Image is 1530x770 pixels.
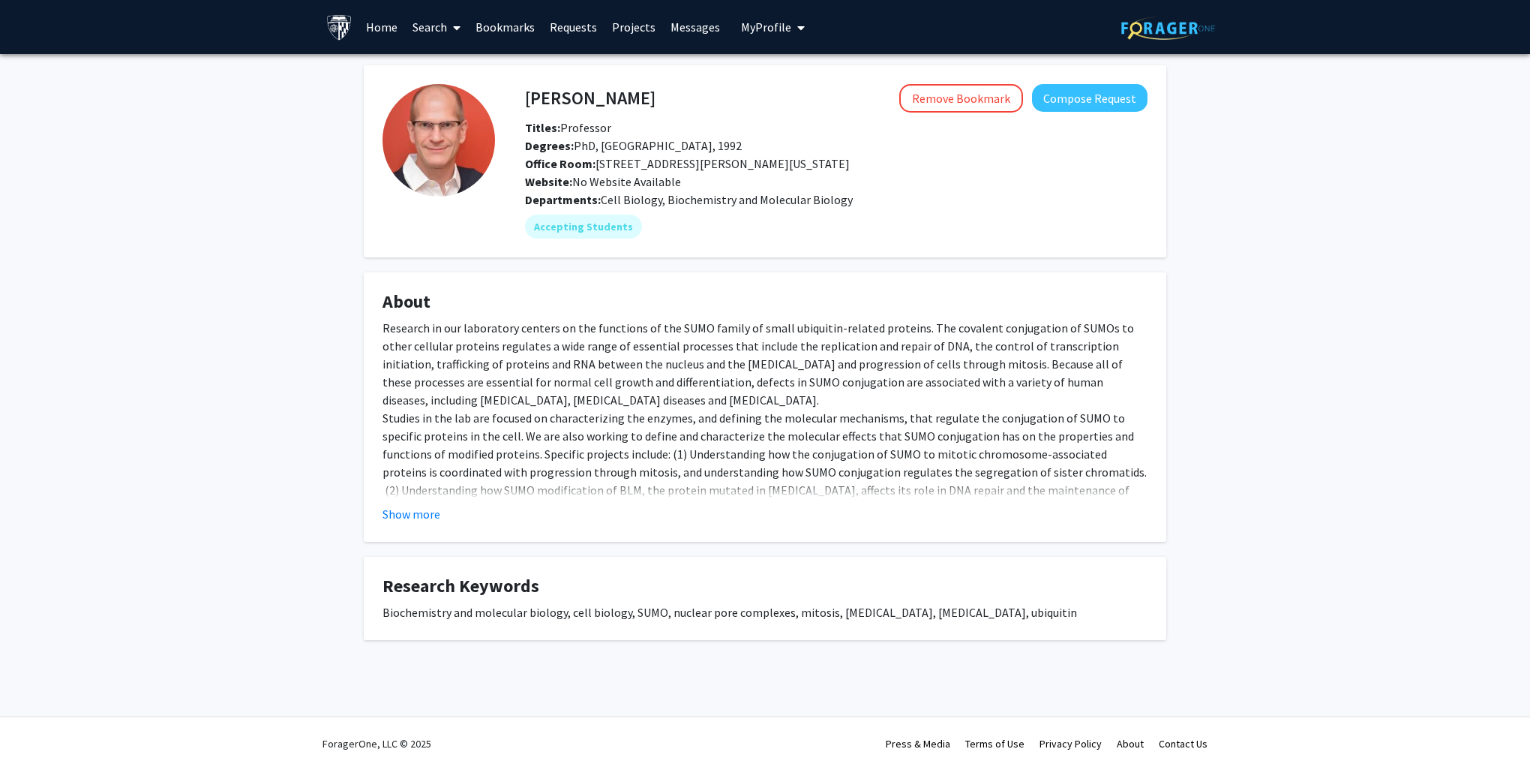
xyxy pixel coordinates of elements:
a: Terms of Use [965,737,1024,750]
div: Research in our laboratory centers on the functions of the SUMO family of small ubiquitin-related... [382,319,1147,571]
div: ForagerOne, LLC © 2025 [322,717,431,770]
b: Departments: [525,192,601,207]
a: Privacy Policy [1039,737,1102,750]
button: Remove Bookmark [899,84,1023,113]
a: Messages [663,1,727,53]
a: Bookmarks [468,1,542,53]
span: [STREET_ADDRESS][PERSON_NAME][US_STATE] [525,156,850,171]
iframe: Chat [11,702,64,759]
a: About [1117,737,1144,750]
button: Show more [382,505,440,523]
a: Projects [604,1,663,53]
h4: Research Keywords [382,576,1147,597]
a: Contact Us [1159,737,1207,750]
b: Office Room: [525,156,595,171]
span: PhD, [GEOGRAPHIC_DATA], 1992 [525,138,742,153]
span: No Website Available [525,174,681,189]
b: Website: [525,174,572,189]
img: Johns Hopkins University Logo [326,14,352,41]
b: Titles: [525,120,560,135]
b: Degrees: [525,138,574,153]
img: ForagerOne Logo [1121,17,1215,40]
a: Search [405,1,468,53]
div: Biochemistry and molecular biology, cell biology, SUMO, nuclear pore complexes, mitosis, [MEDICAL... [382,603,1147,621]
img: Profile Picture [382,84,495,197]
span: Cell Biology, Biochemistry and Molecular Biology [601,192,853,207]
h4: [PERSON_NAME] [525,84,655,112]
h4: About [382,291,1147,313]
a: Home [358,1,405,53]
a: Press & Media [886,737,950,750]
button: Compose Request to Michael Matunis [1032,84,1147,112]
span: My Profile [741,20,791,35]
span: Professor [525,120,611,135]
a: Requests [542,1,604,53]
mat-chip: Accepting Students [525,215,642,239]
